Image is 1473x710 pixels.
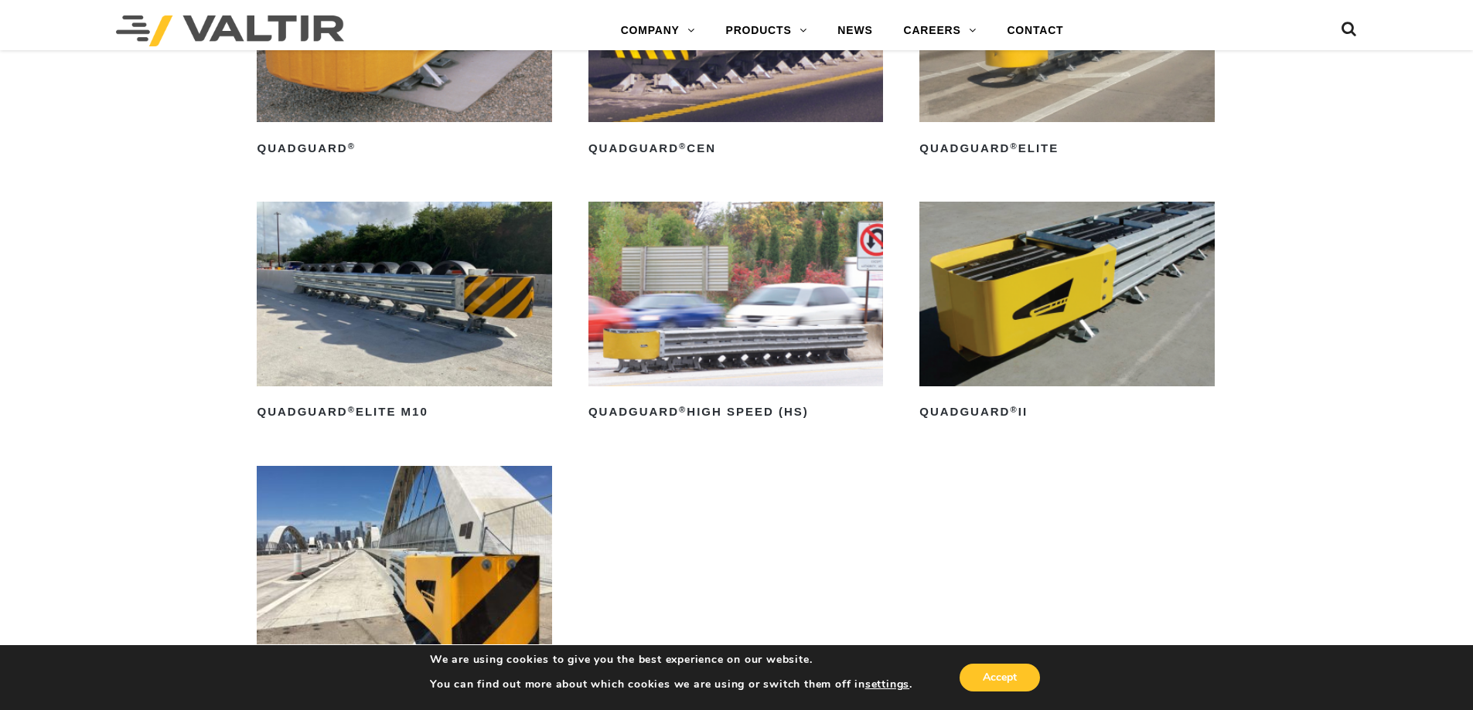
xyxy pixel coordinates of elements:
[430,653,912,667] p: We are using cookies to give you the best experience on our website.
[588,202,883,424] a: QuadGuard®High Speed (HS)
[679,405,687,414] sup: ®
[257,136,551,161] h2: QuadGuard
[711,15,823,46] a: PRODUCTS
[919,136,1214,161] h2: QuadGuard Elite
[919,202,1214,424] a: QuadGuard®II
[960,664,1040,691] button: Accept
[588,400,883,425] h2: QuadGuard High Speed (HS)
[679,141,687,151] sup: ®
[605,15,711,46] a: COMPANY
[588,136,883,161] h2: QuadGuard CEN
[257,400,551,425] h2: QuadGuard Elite M10
[919,400,1214,425] h2: QuadGuard II
[430,678,912,691] p: You can find out more about which cookies we are using or switch them off in .
[116,15,344,46] img: Valtir
[257,466,551,688] a: QuadGuard®M10
[865,678,909,691] button: settings
[822,15,888,46] a: NEWS
[1010,405,1018,414] sup: ®
[348,141,356,151] sup: ®
[1010,141,1018,151] sup: ®
[888,15,992,46] a: CAREERS
[348,405,356,414] sup: ®
[991,15,1079,46] a: CONTACT
[257,202,551,424] a: QuadGuard®Elite M10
